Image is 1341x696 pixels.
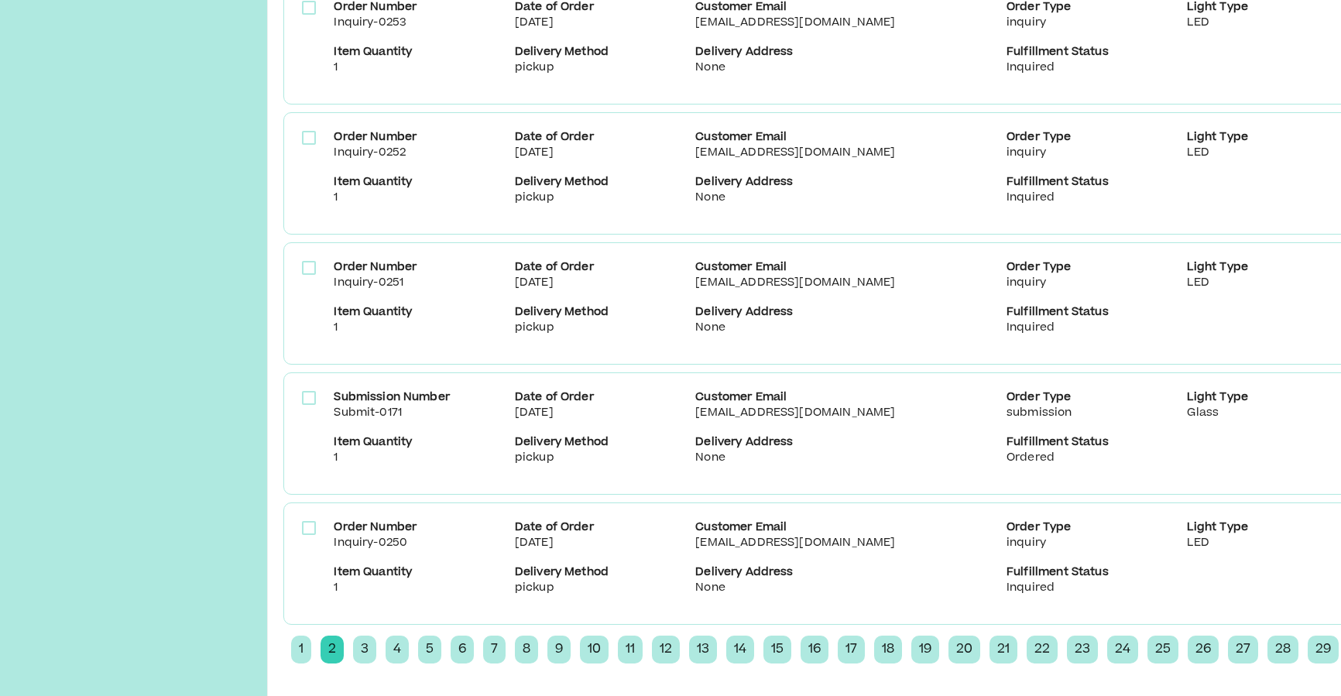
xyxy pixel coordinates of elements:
[515,177,609,188] b: Delivery Method
[695,536,1007,551] p: [EMAIL_ADDRESS][DOMAIN_NAME]
[695,2,787,13] b: Customer Email
[515,60,695,76] p: pickup
[1187,262,1248,273] b: Light Type
[515,276,695,291] p: [DATE]
[695,581,1007,596] p: None
[334,321,514,336] p: 1
[334,307,412,318] b: Item Quantity
[618,636,643,663] span: 11
[1187,393,1248,403] b: Light Type
[515,536,695,551] p: [DATE]
[1007,2,1072,13] b: Order Type
[695,437,793,448] b: Delivery Address
[515,393,594,403] b: Date of Order
[1007,451,1187,466] p: Ordered
[1007,307,1109,318] b: Fulfillment Status
[483,636,506,663] span: 7
[838,636,865,663] span: 17
[763,636,791,663] span: 15
[291,636,311,663] span: 1
[695,15,1007,31] p: [EMAIL_ADDRESS][DOMAIN_NAME]
[948,636,980,663] span: 20
[695,132,787,143] b: Customer Email
[695,262,787,273] b: Customer Email
[695,523,787,533] b: Customer Email
[515,321,695,336] p: pickup
[334,581,514,596] p: 1
[1007,581,1187,596] p: Inquired
[1007,190,1187,206] p: Inquired
[515,636,538,663] span: 8
[451,636,474,663] span: 6
[1007,321,1187,336] p: Inquired
[334,276,514,291] p: Inquiry-0251
[1007,276,1187,291] p: inquiry
[1007,47,1109,58] b: Fulfillment Status
[547,636,571,663] span: 9
[1007,15,1187,31] p: inquiry
[695,190,1007,206] p: None
[726,636,754,663] span: 14
[1187,132,1248,143] b: Light Type
[695,307,793,318] b: Delivery Address
[334,190,514,206] p: 1
[515,581,695,596] p: pickup
[695,406,1007,421] p: [EMAIL_ADDRESS][DOMAIN_NAME]
[515,437,609,448] b: Delivery Method
[515,47,609,58] b: Delivery Method
[334,262,417,273] b: Order Number
[334,15,514,31] p: Inquiry-0253
[911,636,939,663] span: 19
[1267,636,1298,663] span: 28
[695,393,787,403] b: Customer Email
[1007,60,1187,76] p: Inquired
[695,567,793,578] b: Delivery Address
[334,437,412,448] b: Item Quantity
[1007,177,1109,188] b: Fulfillment Status
[1308,636,1339,663] span: 29
[515,567,609,578] b: Delivery Method
[515,307,609,318] b: Delivery Method
[874,636,902,663] span: 18
[334,451,514,466] p: 1
[1007,567,1109,578] b: Fulfillment Status
[334,523,417,533] b: Order Number
[334,146,514,161] p: Inquiry-0252
[334,567,412,578] b: Item Quantity
[695,451,1007,466] p: None
[334,393,450,403] b: Submission Number
[334,406,514,421] p: Submit-0171
[334,2,417,13] b: Order Number
[695,276,1007,291] p: [EMAIL_ADDRESS][DOMAIN_NAME]
[1007,437,1109,448] b: Fulfillment Status
[418,636,441,663] span: 5
[1147,636,1178,663] span: 25
[353,636,376,663] span: 3
[695,146,1007,161] p: [EMAIL_ADDRESS][DOMAIN_NAME]
[1188,636,1219,663] span: 26
[1107,636,1138,663] span: 24
[1187,523,1248,533] b: Light Type
[334,177,412,188] b: Item Quantity
[695,47,793,58] b: Delivery Address
[1007,406,1187,421] p: submission
[515,15,695,31] p: [DATE]
[334,132,417,143] b: Order Number
[515,262,594,273] b: Date of Order
[801,636,828,663] span: 16
[1187,2,1248,13] b: Light Type
[695,321,1007,336] p: None
[1007,262,1072,273] b: Order Type
[1007,536,1187,551] p: inquiry
[695,177,793,188] b: Delivery Address
[334,60,514,76] p: 1
[321,636,344,663] span: 2
[1228,636,1258,663] span: 27
[689,636,717,663] span: 13
[1007,393,1072,403] b: Order Type
[515,406,695,421] p: [DATE]
[1007,146,1187,161] p: inquiry
[515,146,695,161] p: [DATE]
[515,132,594,143] b: Date of Order
[695,60,1007,76] p: None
